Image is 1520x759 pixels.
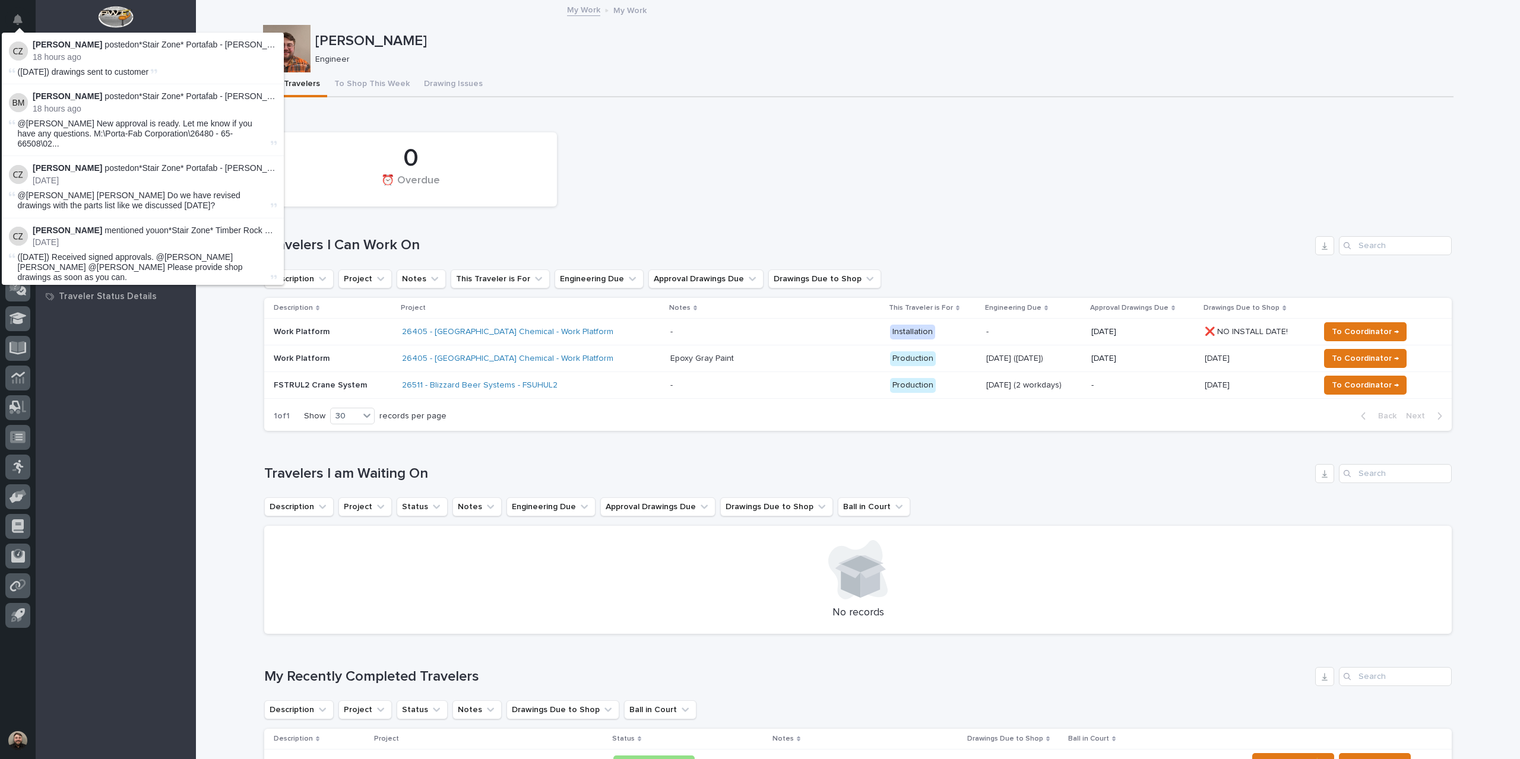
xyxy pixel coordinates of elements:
span: ([DATE]) Received signed approvals. @[PERSON_NAME] [PERSON_NAME] @[PERSON_NAME] Please provide sh... [18,252,243,282]
span: Back [1371,411,1396,421]
p: [DATE] [1205,378,1232,390]
button: Project [338,269,392,288]
p: Description [274,732,313,745]
p: [DATE] [1091,327,1196,337]
p: [DATE] ([DATE]) [986,354,1082,364]
button: Project [338,700,392,719]
p: posted on : [33,40,277,50]
a: *Stair Zone* Portafab - [PERSON_NAME] - Guardrail Kit [139,91,347,101]
p: Project [374,732,399,745]
p: [DATE] [33,176,277,186]
button: To Shop This Week [327,72,417,97]
button: To Coordinator → [1324,376,1407,395]
p: Drawings Due to Shop [967,732,1043,745]
p: Status [612,732,635,745]
p: Engineering Due [985,301,1041,315]
div: Production [890,351,936,366]
p: [PERSON_NAME] [315,33,1449,50]
span: @[PERSON_NAME] New approval is ready. Let me know if you have any questions. M:\Porta-Fab Corpora... [18,119,268,148]
p: Ball in Court [1068,732,1109,745]
p: 18 hours ago [33,104,277,114]
p: This Traveler is For [889,301,953,315]
p: Work Platform [274,327,392,337]
strong: [PERSON_NAME] [33,163,102,173]
p: No records [278,606,1437,620]
p: 18 hours ago [33,52,277,62]
div: 30 [331,410,359,423]
p: Description [274,301,313,315]
div: Search [1339,464,1452,483]
p: 1 of 1 [264,402,299,431]
p: posted on : [33,163,277,173]
span: @[PERSON_NAME] [PERSON_NAME] Do we have revised drawings with the parts list like we discussed [D... [18,190,240,210]
a: 26405 - [GEOGRAPHIC_DATA] Chemical - Work Platform [402,327,613,337]
tr: Work Platform26405 - [GEOGRAPHIC_DATA] Chemical - Work Platform Epoxy Gray Paint Production[DATE]... [264,345,1452,372]
button: Notes [397,269,446,288]
button: Drawings Due to Shop [720,497,833,516]
div: 0 [284,144,537,173]
button: To Coordinator → [1324,322,1407,341]
p: Engineer [315,55,1444,65]
a: 26511 - Blizzard Beer Systems - FSUHUL2 [402,380,558,390]
a: *Stair Zone* Timber Rock Construction - Custom Stair [169,226,367,235]
button: Ball in Court [624,700,696,719]
p: [DATE] (2 workdays) [986,380,1082,390]
span: Next [1406,411,1432,421]
div: Notifications [15,14,30,33]
div: Epoxy Gray Paint [670,354,734,364]
button: Description [264,700,334,719]
button: users-avatar [5,728,30,753]
p: Drawings Due to Shop [1204,301,1280,315]
p: Approval Drawings Due [1090,301,1168,315]
h1: Travelers I am Waiting On [264,465,1310,482]
button: Approval Drawings Due [600,497,715,516]
p: records per page [379,411,446,421]
button: To Coordinator → [1324,349,1407,368]
a: 26405 - [GEOGRAPHIC_DATA] Chemical - Work Platform [402,354,613,364]
strong: [PERSON_NAME] [33,226,102,235]
a: *Stair Zone* Portafab - [PERSON_NAME] - Guardrail Kit [139,163,347,173]
div: ⏰ Overdue [284,174,537,199]
button: Status [397,497,448,516]
p: - [986,327,1082,337]
p: ❌ NO INSTALL DATE! [1205,325,1290,337]
tr: FSTRUL2 Crane System26511 - Blizzard Beer Systems - FSUHUL2 - Production[DATE] (2 workdays)-[DATE... [264,372,1452,399]
button: This Traveler is For [451,269,550,288]
p: [DATE] [1205,351,1232,364]
strong: [PERSON_NAME] [33,91,102,101]
a: My Work [567,2,600,16]
p: - [1091,380,1196,390]
button: Drawings Due to Shop [768,269,881,288]
input: Search [1339,667,1452,686]
span: To Coordinator → [1332,378,1399,392]
p: mentioned you on : [33,226,277,236]
button: Drawing Issues [417,72,490,97]
p: Notes [669,301,691,315]
button: Notes [452,700,502,719]
button: Approval Drawings Due [648,269,764,288]
img: Cole Ziegler [9,227,28,246]
p: [DATE] [1091,354,1196,364]
p: Work Platform [274,354,392,364]
p: [DATE] [33,237,277,247]
p: Show [304,411,325,421]
button: Notes [452,497,502,516]
p: Traveler Status Details [59,291,157,302]
button: Notifications [5,7,30,32]
button: Drawings Due to Shop [506,700,619,719]
span: ([DATE]) drawings sent to customer [18,67,149,77]
div: Search [1339,236,1452,255]
button: Engineering Due [506,497,596,516]
div: Installation [890,325,935,339]
div: Production [890,378,936,393]
img: Cole Ziegler [9,42,28,61]
p: FSTRUL2 Crane System [274,380,392,390]
img: Workspace Logo [98,6,133,28]
button: Engineering Due [555,269,644,288]
button: Project [338,497,392,516]
h1: Travelers I Can Work On [264,237,1310,254]
a: *Stair Zone* Portafab - [PERSON_NAME] - Guardrail Kit [139,40,347,49]
p: My Work [613,3,647,16]
button: My Travelers [263,72,327,97]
